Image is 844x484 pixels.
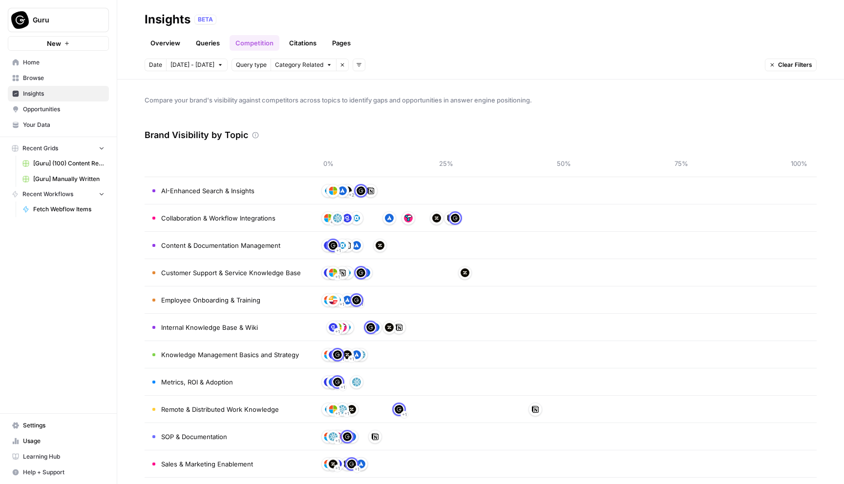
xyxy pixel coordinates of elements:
button: [DATE] - [DATE] [166,59,228,71]
button: Recent Workflows [8,187,109,202]
img: 16c20iecp7xic0lpbmsdfk5p268r [451,214,460,222]
img: q2vxfakdkguj00ur1exu9e3oiygs [329,460,338,468]
span: Remote & Distributed Work Knowledge [161,404,279,414]
img: terhs6334rbl3bw96csnc8rxdzac [338,405,347,414]
span: + 1 [336,246,341,256]
span: New [47,39,61,48]
img: aln7fzklr3l99mnai0z5kuqxmnn3 [324,460,333,468]
span: Query type [236,60,267,69]
span: 75% [672,159,691,168]
img: z9uib5lamw7lf050teux7ahm3b2h [329,378,338,386]
span: + 1 [339,300,344,309]
button: New [8,36,109,51]
a: Citations [283,35,322,51]
a: Your Data [8,117,109,133]
span: + 1 [335,272,340,282]
span: + 1 [344,409,349,419]
img: z9uib5lamw7lf050teux7ahm3b2h [352,241,361,250]
span: + 1 [340,383,345,392]
img: z9uib5lamw7lf050teux7ahm3b2h [357,460,365,468]
div: Insights [145,12,190,27]
a: Browse [8,70,109,86]
a: Opportunities [8,101,109,117]
span: + 1 [335,327,340,337]
img: vdittyzr50yvc6bia2aagny4s5uj [395,323,403,332]
span: Content & Documentation Management [161,241,280,250]
img: aln7fzklr3l99mnai0z5kuqxmnn3 [329,186,338,195]
span: [Guru] Manually Written [33,175,105,183]
span: + 1 [335,464,340,473]
span: + 1 [335,436,340,446]
img: terhs6334rbl3bw96csnc8rxdzac [352,378,361,386]
span: + 1 [335,409,340,419]
img: aln7fzklr3l99mnai0z5kuqxmnn3 [324,350,333,359]
img: gvazas1jul0fvw7zsyfzodvsostw [404,214,413,222]
img: vdittyzr50yvc6bia2aagny4s5uj [366,186,375,195]
img: opdhyqjq9e9v6genfq59ut7sdua2 [329,350,338,359]
span: Guru [33,15,92,25]
span: Settings [23,421,105,430]
button: Category Related [271,59,336,71]
button: Workspace: Guru [8,8,109,32]
a: Settings [8,418,109,433]
img: opdhyqjq9e9v6genfq59ut7sdua2 [324,268,333,277]
img: aln7fzklr3l99mnai0z5kuqxmnn3 [324,296,333,304]
span: 25% [436,159,456,168]
span: Sales & Marketing Enablement [161,459,253,469]
img: q2vxfakdkguj00ur1exu9e3oiygs [432,214,441,222]
span: Compare your brand's visibility against competitors across topics to identify gaps and opportunit... [145,95,817,105]
img: nibso351zjcdsgd8cke8riajls8t [352,214,361,222]
span: Customer Support & Service Knowledge Base [161,268,301,278]
span: [Guru] (100) Content Refresh [33,159,105,168]
span: Learning Hub [23,452,105,461]
h3: Brand Visibility by Topic [145,128,248,142]
span: + 2 [349,190,355,200]
span: Date [149,60,162,69]
a: Pages [326,35,357,51]
span: + 1 [349,354,354,364]
img: opdhyqjq9e9v6genfq59ut7sdua2 [329,323,338,332]
button: Recent Grids [8,141,109,156]
span: + 1 [402,410,407,420]
img: 16c20iecp7xic0lpbmsdfk5p268r [366,323,375,332]
img: terhs6334rbl3bw96csnc8rxdzac [329,432,338,441]
span: Recent Workflows [22,190,73,199]
span: Internal Knowledge Base & Wiki [161,323,258,332]
span: Fetch Webflow Items [33,205,105,214]
a: Learning Hub [8,449,109,464]
img: 16c20iecp7xic0lpbmsdfk5p268r [357,268,365,277]
img: opdhyqjq9e9v6genfq59ut7sdua2 [324,241,333,250]
span: Usage [23,437,105,445]
span: Employee Onboarding & Training [161,295,260,305]
img: z9uib5lamw7lf050teux7ahm3b2h [385,214,394,222]
img: q2vxfakdkguj00ur1exu9e3oiygs [347,405,356,414]
img: aln7fzklr3l99mnai0z5kuqxmnn3 [329,268,338,277]
img: sjpfkpa00a7ovc6iq72tt3ao94zi [329,296,338,304]
span: [DATE] - [DATE] [170,60,214,69]
span: Insights [23,89,105,98]
img: opdhyqjq9e9v6genfq59ut7sdua2 [324,378,333,386]
span: 0% [318,159,338,168]
a: Usage [8,433,109,449]
img: 16c20iecp7xic0lpbmsdfk5p268r [357,186,365,195]
img: vdittyzr50yvc6bia2aagny4s5uj [371,432,380,441]
span: Your Data [23,121,105,129]
img: 16c20iecp7xic0lpbmsdfk5p268r [347,460,356,468]
a: Overview [145,35,186,51]
a: Insights [8,86,109,101]
a: [Guru] Manually Written [18,171,109,187]
img: nibso351zjcdsgd8cke8riajls8t [324,405,333,414]
img: aln7fzklr3l99mnai0z5kuqxmnn3 [329,405,338,414]
span: Knowledge Management Basics and Strategy [161,350,299,360]
img: q2vxfakdkguj00ur1exu9e3oiygs [461,268,469,277]
button: Help + Support [8,464,109,480]
img: q2vxfakdkguj00ur1exu9e3oiygs [343,350,352,359]
span: Help + Support [23,468,105,477]
img: q2vxfakdkguj00ur1exu9e3oiygs [376,241,384,250]
button: Clear Filters [765,59,817,71]
span: + 1 [330,218,335,227]
a: Queries [190,35,226,51]
span: Collaboration & Workflow Integrations [161,213,275,223]
span: Metrics, ROI & Adoption [161,377,233,387]
span: Home [23,58,105,67]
